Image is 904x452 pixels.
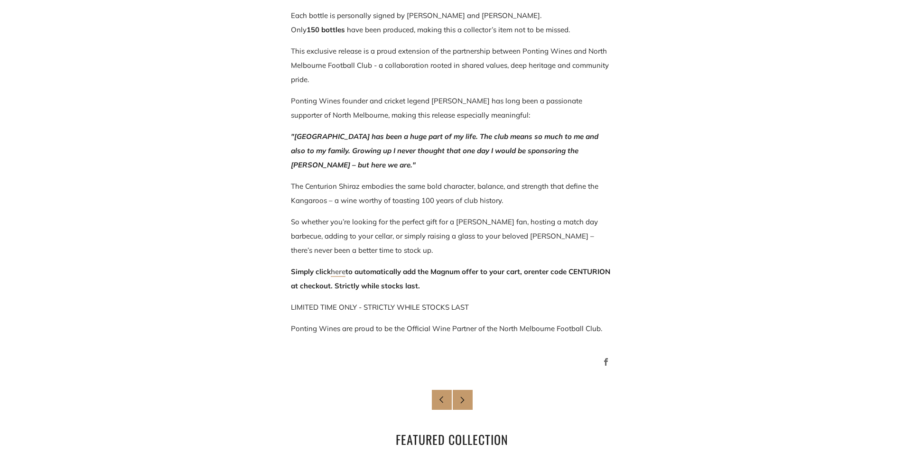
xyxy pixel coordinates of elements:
[291,182,598,205] span: The Centurion Shiraz embodies the same bold character, balance, and strength that define the Kang...
[291,96,582,120] span: Ponting Wines founder and cricket legend [PERSON_NAME] has long been a passionate supporter of No...
[291,267,531,276] span: Simply click to automatically add the Magnum offer to your cart, or
[296,430,609,450] h2: Featured collection
[291,217,598,255] span: So whether you’re looking for the perfect gift for a [PERSON_NAME] fan, hosting a match day barbe...
[291,300,614,314] p: LIMITED TIME ONLY - STRICTLY WHILE STOCKS LAST
[291,46,609,84] span: This exclusive release is a proud extension of the partnership between Ponting Wines and North Me...
[331,267,345,277] a: here
[331,281,420,290] span: . Strictly while stocks last.
[291,132,598,169] em: "[GEOGRAPHIC_DATA] has been a huge part of my life. The club means so much to me and also to my f...
[307,25,345,34] strong: 150 bottles
[291,11,541,20] span: Each bottle is personally signed by [PERSON_NAME] and [PERSON_NAME].
[291,324,602,333] span: Ponting Wines are proud to be the Official Wine Partner of the North Melbourne Football Club.
[291,25,307,34] span: Only
[345,25,570,34] span: have been produced, making this a collector’s item not to be missed.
